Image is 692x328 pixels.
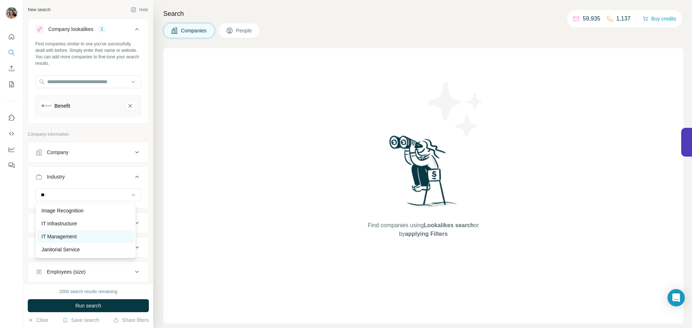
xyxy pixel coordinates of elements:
[6,30,17,43] button: Quick start
[125,101,135,111] button: Benefit-remove-button
[28,263,148,280] button: Employees (size)
[6,78,17,91] button: My lists
[6,7,17,19] img: Avatar
[423,77,488,142] img: Surfe Illustration - Stars
[28,299,149,312] button: Run search
[236,27,253,34] span: People
[6,127,17,140] button: Use Surfe API
[28,131,149,138] p: Company information
[48,26,93,33] div: Company lookalikes
[47,173,65,180] div: Industry
[583,14,600,23] p: 59,935
[41,207,84,214] p: Image Recognition
[424,222,474,228] span: Lookalikes search
[41,246,80,253] p: Janitorial Service
[59,288,117,295] div: 2000 search results remaining
[41,220,77,227] p: IT Infrastructure
[6,111,17,124] button: Use Surfe on LinkedIn
[125,4,153,15] button: Hide
[47,268,85,275] div: Employees (size)
[62,316,99,324] button: Save search
[28,144,148,161] button: Company
[54,102,70,109] div: Benefit
[365,221,481,238] span: Find companies using or by
[28,316,48,324] button: Clear
[6,46,17,59] button: Search
[181,27,207,34] span: Companies
[75,302,101,309] span: Run search
[47,149,68,156] div: Company
[6,159,17,172] button: Feedback
[643,14,676,24] button: Buy credits
[616,14,631,23] p: 1,137
[28,214,148,232] button: HQ location
[28,168,148,188] button: Industry
[41,101,52,111] img: Benefit-logo
[35,41,141,67] div: Find companies similar to one you've successfully dealt with before. Simply enter their name or w...
[28,239,148,256] button: Annual revenue ($)
[163,9,683,19] h4: Search
[405,231,448,237] span: applying Filters
[41,233,77,240] p: IT Management
[667,289,685,306] div: Open Intercom Messenger
[28,6,50,13] div: New search
[28,21,148,41] button: Company lookalikes1
[6,143,17,156] button: Dashboard
[386,134,461,214] img: Surfe Illustration - Woman searching with binoculars
[98,26,106,32] div: 1
[6,62,17,75] button: Enrich CSV
[113,316,149,324] button: Share filters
